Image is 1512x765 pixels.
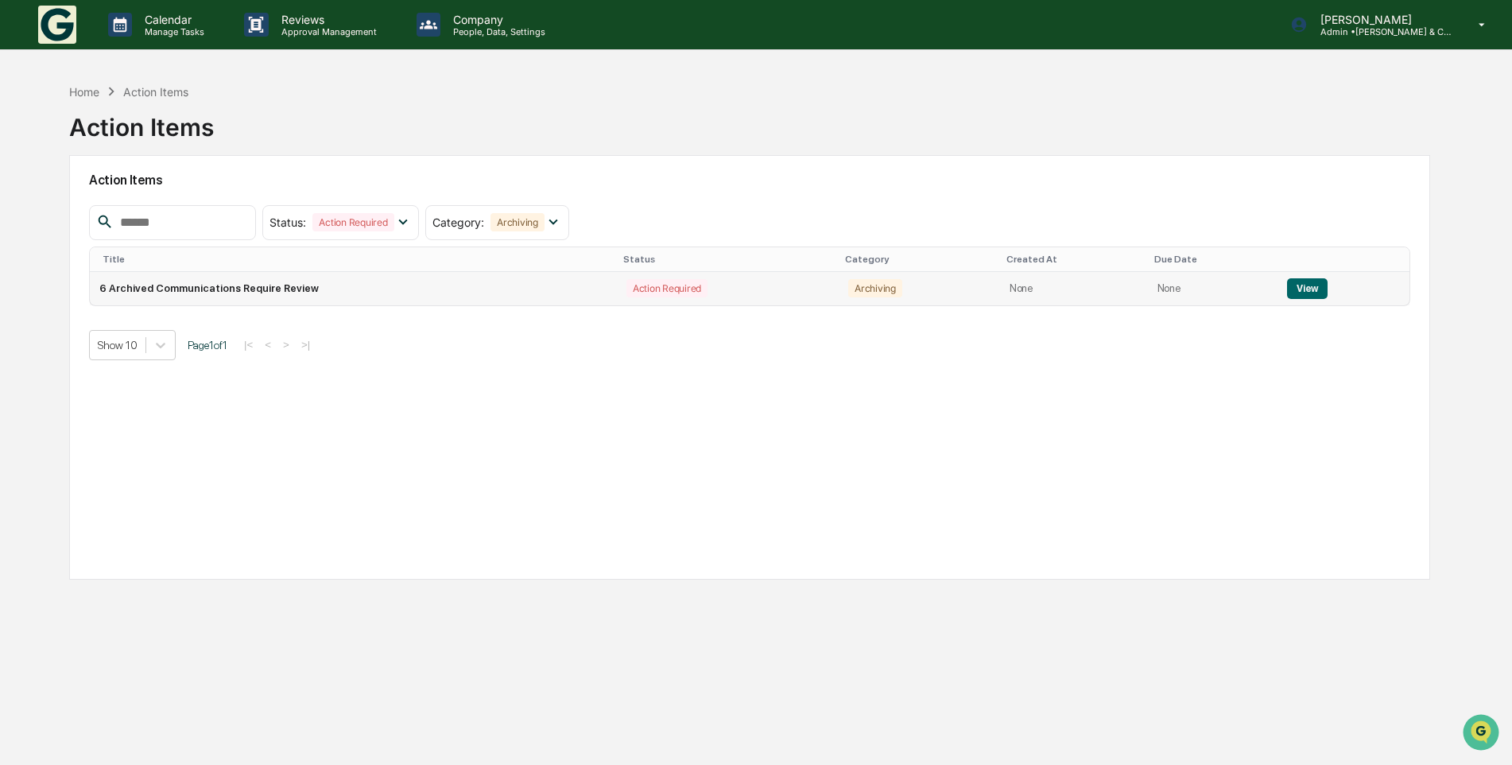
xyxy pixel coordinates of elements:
[1287,282,1328,294] a: View
[432,216,484,229] span: Category :
[16,33,289,59] p: How can we help?
[239,338,258,351] button: |<
[112,269,192,282] a: Powered byPylon
[109,194,204,223] a: 🗄️Attestations
[132,13,212,26] p: Calendar
[1148,272,1277,305] td: None
[1308,13,1456,26] p: [PERSON_NAME]
[32,200,103,216] span: Preclearance
[848,279,902,297] div: Archiving
[69,85,99,99] div: Home
[440,13,553,26] p: Company
[90,272,617,305] td: 6 Archived Communications Require Review
[1308,26,1456,37] p: Admin • [PERSON_NAME] & Company, Inc.
[89,173,1410,188] h2: Action Items
[845,254,994,265] div: Category
[16,122,45,150] img: 1746055101610-c473b297-6a78-478c-a979-82029cc54cd1
[1287,278,1328,299] button: View
[269,216,306,229] span: Status :
[132,26,212,37] p: Manage Tasks
[1000,272,1148,305] td: None
[312,213,394,231] div: Action Required
[1154,254,1271,265] div: Due Date
[10,224,107,253] a: 🔎Data Lookup
[269,26,385,37] p: Approval Management
[1461,713,1504,755] iframe: Open customer support
[269,13,385,26] p: Reviews
[1006,254,1142,265] div: Created At
[103,254,611,265] div: Title
[115,202,128,215] div: 🗄️
[278,338,294,351] button: >
[38,6,76,44] img: logo
[16,202,29,215] div: 🖐️
[188,339,227,351] span: Page 1 of 1
[440,26,553,37] p: People, Data, Settings
[54,122,261,138] div: Start new chat
[54,138,201,150] div: We're available if you need us!
[32,231,100,247] span: Data Lookup
[69,100,214,142] div: Action Items
[131,200,197,216] span: Attestations
[626,279,708,297] div: Action Required
[123,85,188,99] div: Action Items
[270,126,289,146] button: Start new chat
[260,338,276,351] button: <
[16,232,29,245] div: 🔎
[490,213,545,231] div: Archiving
[623,254,832,265] div: Status
[10,194,109,223] a: 🖐️Preclearance
[297,338,315,351] button: >|
[158,270,192,282] span: Pylon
